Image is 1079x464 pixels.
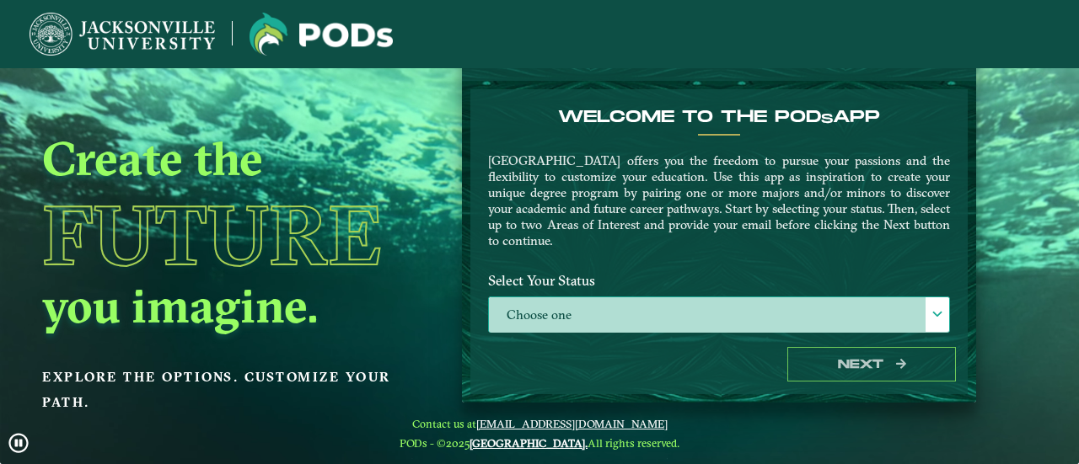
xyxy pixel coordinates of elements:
span: PODs - ©2025 All rights reserved. [400,436,679,450]
label: Choose one [489,297,949,333]
button: Next [787,347,956,381]
a: [GEOGRAPHIC_DATA]. [470,436,588,450]
h2: Create the [42,129,421,188]
h2: you imagine. [42,276,421,335]
span: Contact us at [400,417,679,430]
sub: s [821,111,833,127]
h1: Future [42,194,421,276]
img: Jacksonville University logo [250,13,393,56]
img: Jacksonville University logo [30,13,215,56]
a: [EMAIL_ADDRESS][DOMAIN_NAME] [476,417,668,430]
label: Select Your Status [475,265,963,296]
p: [GEOGRAPHIC_DATA] offers you the freedom to pursue your passions and the flexibility to customize... [488,152,950,248]
h4: Welcome to the POD app [488,107,950,127]
p: Explore the options. Customize your path. [42,365,421,415]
